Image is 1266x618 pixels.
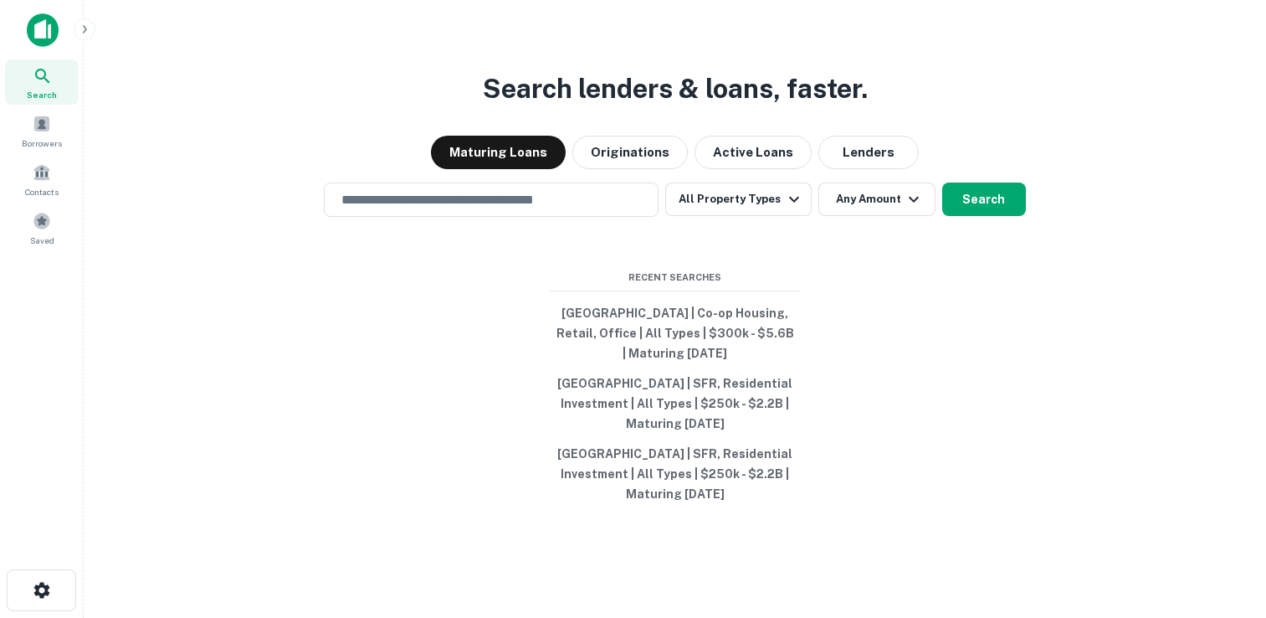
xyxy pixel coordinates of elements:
span: Borrowers [22,136,62,150]
button: [GEOGRAPHIC_DATA] | SFR, Residential Investment | All Types | $250k - $2.2B | Maturing [DATE] [550,439,801,509]
a: Search [5,59,79,105]
span: Search [27,88,57,101]
iframe: Chat Widget [1182,484,1266,564]
button: [GEOGRAPHIC_DATA] | Co-op Housing, Retail, Office | All Types | $300k - $5.6B | Maturing [DATE] [550,298,801,368]
span: Contacts [25,185,59,198]
span: Saved [30,234,54,247]
button: [GEOGRAPHIC_DATA] | SFR, Residential Investment | All Types | $250k - $2.2B | Maturing [DATE] [550,368,801,439]
a: Borrowers [5,108,79,153]
h3: Search lenders & loans, faster. [483,69,868,109]
button: Any Amount [818,183,935,216]
img: capitalize-icon.png [27,13,59,47]
button: All Property Types [665,183,811,216]
button: Active Loans [695,136,812,169]
span: Recent Searches [550,270,801,285]
a: Saved [5,205,79,250]
button: Originations [572,136,688,169]
button: Lenders [818,136,919,169]
a: Contacts [5,157,79,202]
button: Maturing Loans [431,136,566,169]
button: Search [942,183,1026,216]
